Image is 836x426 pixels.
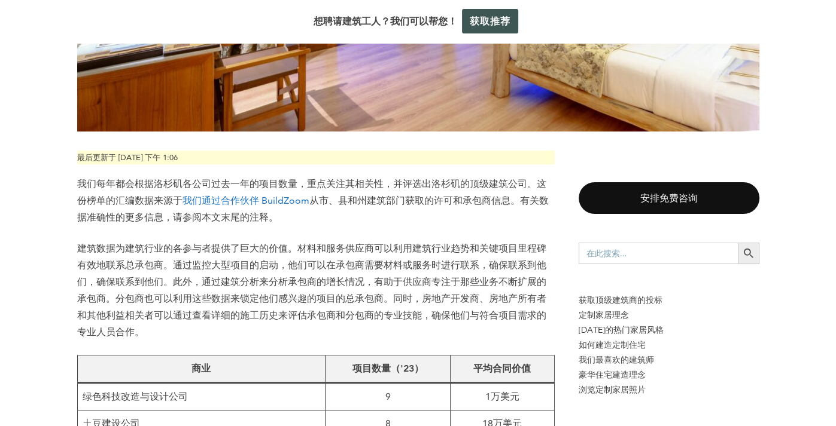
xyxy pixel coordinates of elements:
[77,195,549,223] font: 从市、县和州建筑部门获取的许可和承包商信息。有关数据准确性的更多信息，请参阅本文末尾的注释。
[579,338,759,353] a: 如何建造定制住宅
[183,195,309,206] a: 我们通过合作伙伴 BuildZoom
[579,369,646,380] font: 豪华住宅建造理念
[314,16,457,27] font: 想聘请建筑工人？我们可以帮您！
[579,295,662,305] font: 获取顶级建筑商的投标
[579,243,738,264] input: 在此搜索...
[77,152,178,162] font: 最后更新于 [DATE] 下午 1:06
[579,339,646,350] font: 如何建造定制住宅
[579,354,654,365] font: 我们最喜欢的建筑师
[473,363,531,374] font: 平均合同价值
[77,243,546,338] font: 建筑数据为建筑行业的各参与者提供了巨大的价值。材料和服务供应商可以利用建筑行业趋势和关键项目里程碑有效地联系总承包商。通过监控大型项目的启动，他们可以在承包商需要材料或服务时进行联系，确保联系到...
[640,192,698,204] font: 安排免费咨询
[579,353,759,367] a: 我们最喜欢的建筑师
[352,363,424,374] font: 项目数量（'23）
[77,178,546,206] font: 我们每年都会根据洛杉矶各公司过去一年的项目数量，重点关注其相关性，并评选出洛杉矶的顶级建筑公司。这份榜单的汇编数据来源于
[742,247,755,260] svg: 搜索
[579,367,759,382] a: 豪华住宅建造理念
[83,391,188,402] font: 绿色科技改造与设计公司
[579,323,759,338] a: [DATE]的热门家居风格
[385,391,391,402] font: 9
[470,16,510,27] font: 获取推荐
[579,324,664,335] font: [DATE]的热门家居风格
[579,384,646,395] font: 浏览定制家居照片
[485,391,519,402] font: 1万美元
[462,9,518,33] a: 获取推荐
[579,382,759,397] a: 浏览定制家居照片
[579,309,629,320] font: 定制家居理念
[191,363,211,374] font: 商业
[579,308,759,323] a: 定制家居理念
